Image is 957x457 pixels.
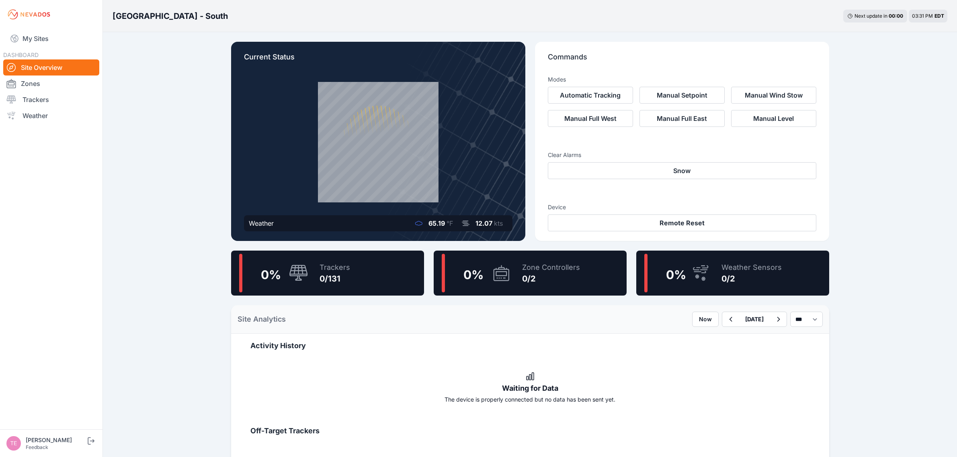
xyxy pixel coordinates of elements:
[244,51,512,69] p: Current Status
[238,314,286,325] h2: Site Analytics
[463,267,484,282] span: 0 %
[855,13,887,19] span: Next update in
[250,383,810,394] div: Waiting for Data
[721,273,782,284] div: 0/2
[3,92,99,108] a: Trackers
[731,110,816,127] button: Manual Level
[113,10,228,22] h3: [GEOGRAPHIC_DATA] - South
[494,219,503,227] span: kts
[548,75,566,84] h3: Modes
[639,87,725,104] button: Manual Setpoint
[889,13,903,19] div: 00 : 00
[250,425,810,437] h2: Off-Target Trackers
[428,219,445,227] span: 65.19
[548,110,633,127] button: Manual Full West
[26,436,86,444] div: [PERSON_NAME]
[731,87,816,104] button: Manual Wind Stow
[26,444,48,450] a: Feedback
[434,251,627,296] a: 0%Zone Controllers0/2
[250,340,810,351] h2: Activity History
[548,87,633,104] button: Automatic Tracking
[231,251,424,296] a: 0%Trackers0/131
[3,29,99,48] a: My Sites
[548,203,816,211] h3: Device
[912,13,933,19] span: 03:31 PM
[261,267,281,282] span: 0 %
[522,262,580,273] div: Zone Controllers
[475,219,492,227] span: 12.07
[721,262,782,273] div: Weather Sensors
[3,51,39,58] span: DASHBOARD
[113,6,228,27] nav: Breadcrumb
[447,219,453,227] span: °F
[739,312,770,326] button: [DATE]
[934,13,944,19] span: EDT
[3,59,99,75] a: Site Overview
[639,110,725,127] button: Manual Full East
[3,75,99,92] a: Zones
[548,162,816,179] button: Snow
[548,214,816,231] button: Remote Reset
[548,51,816,69] p: Commands
[6,8,51,21] img: Nevados
[250,396,810,404] div: The device is properly connected but no data has been sent yet.
[666,267,686,282] span: 0 %
[6,436,21,451] img: Ted Elliott
[249,218,274,228] div: Weather
[320,273,350,284] div: 0/131
[548,151,816,159] h3: Clear Alarms
[522,273,580,284] div: 0/2
[692,312,719,327] button: Now
[3,108,99,124] a: Weather
[320,262,350,273] div: Trackers
[636,251,829,296] a: 0%Weather Sensors0/2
